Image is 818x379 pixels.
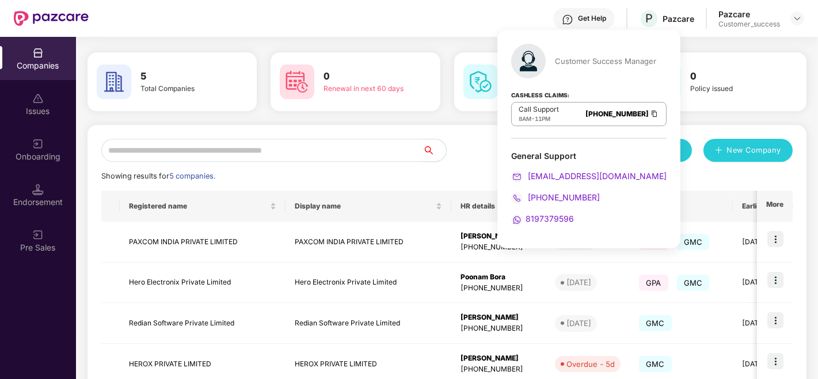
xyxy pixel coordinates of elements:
[286,222,451,263] td: PAXCOM INDIA PRIVATE LIMITED
[767,353,783,369] img: icon
[461,353,537,364] div: [PERSON_NAME]
[639,315,672,331] span: GMC
[286,303,451,344] td: Redian Software Private Limited
[566,358,615,370] div: Overdue - 5d
[169,172,215,180] span: 5 companies.
[286,191,451,222] th: Display name
[526,171,667,181] span: [EMAIL_ADDRESS][DOMAIN_NAME]
[511,192,600,202] a: [PHONE_NUMBER]
[32,93,44,104] img: svg+xml;base64,PHN2ZyBpZD0iSXNzdWVzX2Rpc2FibGVkIiB4bWxucz0iaHR0cDovL3d3dy53My5vcmcvMjAwMC9zdmciIH...
[526,214,574,223] span: 8197379596
[461,283,537,294] div: [PHONE_NUMBER]
[555,56,656,66] div: Customer Success Manager
[511,214,523,226] img: svg+xml;base64,PHN2ZyB4bWxucz0iaHR0cDovL3d3dy53My5vcmcvMjAwMC9zdmciIHdpZHRoPSIyMCIgaGVpZ2h0PSIyMC...
[295,202,433,211] span: Display name
[120,222,286,263] td: PAXCOM INDIA PRIVATE LIMITED
[511,150,667,161] div: General Support
[451,191,546,222] th: HR details
[526,192,600,202] span: [PHONE_NUMBER]
[324,69,408,84] h3: 0
[733,191,807,222] th: Earliest Renewal
[120,263,286,304] td: Hero Electronix Private Limited
[101,172,215,180] span: Showing results for
[630,191,733,222] th: Benefits
[663,13,694,24] div: Pazcare
[423,146,446,155] span: search
[767,272,783,288] img: icon
[511,44,546,78] img: svg+xml;base64,PHN2ZyB4bWxucz0iaHR0cDovL3d3dy53My5vcmcvMjAwMC9zdmciIHhtbG5zOnhsaW5rPSJodHRwOi8vd3...
[511,171,667,181] a: [EMAIL_ADDRESS][DOMAIN_NAME]
[718,20,780,29] div: Customer_success
[733,263,807,304] td: [DATE]
[677,275,710,291] span: GMC
[519,114,559,123] div: -
[461,272,537,283] div: Poonam Bora
[511,88,569,101] strong: Cashless Claims:
[97,65,131,99] img: svg+xml;base64,PHN2ZyB4bWxucz0iaHR0cDovL3d3dy53My5vcmcvMjAwMC9zdmciIHdpZHRoPSI2MCIgaGVpZ2h0PSI2MC...
[129,202,268,211] span: Registered name
[639,356,672,372] span: GMC
[690,69,774,84] h3: 0
[461,242,537,253] div: [PHONE_NUMBER]
[461,323,537,334] div: [PHONE_NUMBER]
[461,364,537,375] div: [PHONE_NUMBER]
[463,65,498,99] img: svg+xml;base64,PHN2ZyB4bWxucz0iaHR0cDovL3d3dy53My5vcmcvMjAwMC9zdmciIHdpZHRoPSI2MCIgaGVpZ2h0PSI2MC...
[566,276,591,288] div: [DATE]
[535,115,550,122] span: 11PM
[511,192,523,204] img: svg+xml;base64,PHN2ZyB4bWxucz0iaHR0cDovL3d3dy53My5vcmcvMjAwMC9zdmciIHdpZHRoPSIyMCIgaGVpZ2h0PSIyMC...
[461,231,537,242] div: [PERSON_NAME]
[280,65,314,99] img: svg+xml;base64,PHN2ZyB4bWxucz0iaHR0cDovL3d3dy53My5vcmcvMjAwMC9zdmciIHdpZHRoPSI2MCIgaGVpZ2h0PSI2MC...
[690,84,774,94] div: Policy issued
[120,191,286,222] th: Registered name
[585,109,649,118] a: [PHONE_NUMBER]
[324,84,408,94] div: Renewal in next 60 days
[140,84,225,94] div: Total Companies
[727,145,782,156] span: New Company
[519,115,531,122] span: 8AM
[140,69,225,84] h3: 5
[32,47,44,59] img: svg+xml;base64,PHN2ZyBpZD0iQ29tcGFuaWVzIiB4bWxucz0iaHR0cDovL3d3dy53My5vcmcvMjAwMC9zdmciIHdpZHRoPS...
[645,12,653,25] span: P
[566,317,591,329] div: [DATE]
[650,109,659,119] img: Clipboard Icon
[511,150,667,226] div: General Support
[733,222,807,263] td: [DATE]
[120,303,286,344] td: Redian Software Private Limited
[639,275,668,291] span: GPA
[703,139,793,162] button: plusNew Company
[767,231,783,247] img: icon
[757,191,793,222] th: More
[423,139,447,162] button: search
[511,214,574,223] a: 8197379596
[733,303,807,344] td: [DATE]
[32,184,44,195] img: svg+xml;base64,PHN2ZyB3aWR0aD0iMTQuNSIgaGVpZ2h0PSIxNC41IiB2aWV3Qm94PSIwIDAgMTYgMTYiIGZpbGw9Im5vbm...
[14,11,89,26] img: New Pazcare Logo
[519,105,559,114] p: Call Support
[793,14,802,23] img: svg+xml;base64,PHN2ZyBpZD0iRHJvcGRvd24tMzJ4MzIiIHhtbG5zPSJodHRwOi8vd3d3LnczLm9yZy8yMDAwL3N2ZyIgd2...
[715,146,722,156] span: plus
[32,229,44,241] img: svg+xml;base64,PHN2ZyB3aWR0aD0iMjAiIGhlaWdodD0iMjAiIHZpZXdCb3g9IjAgMCAyMCAyMCIgZmlsbD0ibm9uZSIgeG...
[767,312,783,328] img: icon
[578,14,606,23] div: Get Help
[32,138,44,150] img: svg+xml;base64,PHN2ZyB3aWR0aD0iMjAiIGhlaWdodD0iMjAiIHZpZXdCb3g9IjAgMCAyMCAyMCIgZmlsbD0ibm9uZSIgeG...
[677,234,710,250] span: GMC
[286,263,451,304] td: Hero Electronix Private Limited
[511,171,523,183] img: svg+xml;base64,PHN2ZyB4bWxucz0iaHR0cDovL3d3dy53My5vcmcvMjAwMC9zdmciIHdpZHRoPSIyMCIgaGVpZ2h0PSIyMC...
[718,9,780,20] div: Pazcare
[562,14,573,25] img: svg+xml;base64,PHN2ZyBpZD0iSGVscC0zMngzMiIgeG1sbnM9Imh0dHA6Ly93d3cudzMub3JnLzIwMDAvc3ZnIiB3aWR0aD...
[461,312,537,323] div: [PERSON_NAME]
